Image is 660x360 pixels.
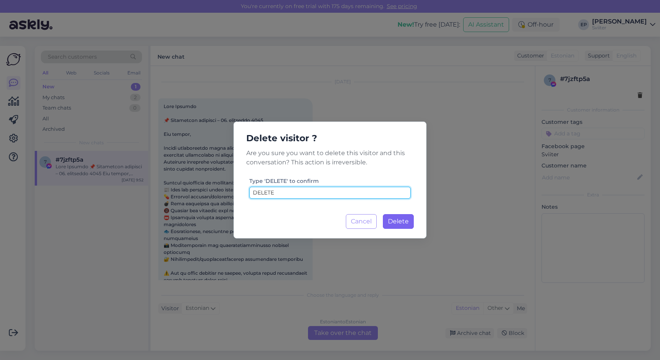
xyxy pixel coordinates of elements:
button: Delete [383,214,414,229]
span: Delete [388,218,409,225]
p: Are you sure you want to delete this visitor and this conversation? This action is irreversible. [240,149,420,167]
label: Type 'DELETE' to confirm [249,177,319,185]
button: Cancel [346,214,377,229]
h5: Delete visitor ? [240,131,420,145]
